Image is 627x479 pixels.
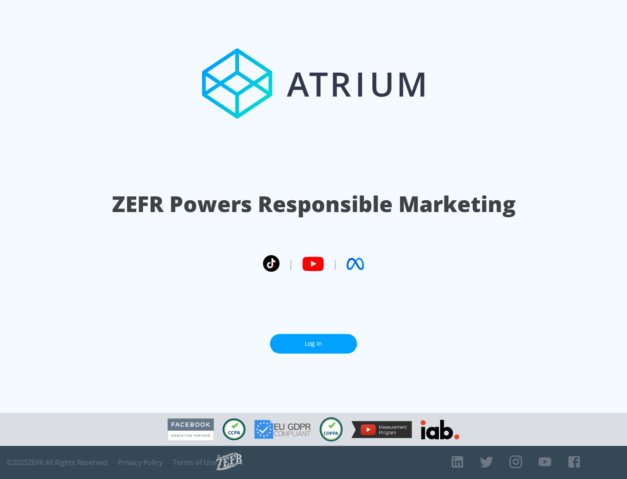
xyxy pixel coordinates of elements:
span: | [333,257,338,270]
img: YouTube Measurement Program [351,421,412,438]
img: Facebook Marketing Partner [168,418,214,441]
a: Log In [270,334,357,354]
h1: ZEFR Powers Responsible Marketing [112,189,516,219]
a: Terms of Use [173,458,216,467]
img: COPPA Compliant [320,417,343,442]
img: IAB [421,420,459,439]
img: CCPA Compliant [222,418,246,440]
a: Privacy Policy [118,458,162,467]
span: © 2025 ZEFR All Rights Reserved [7,458,108,467]
span: | [288,257,293,270]
img: GDPR Compliant [254,420,311,439]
